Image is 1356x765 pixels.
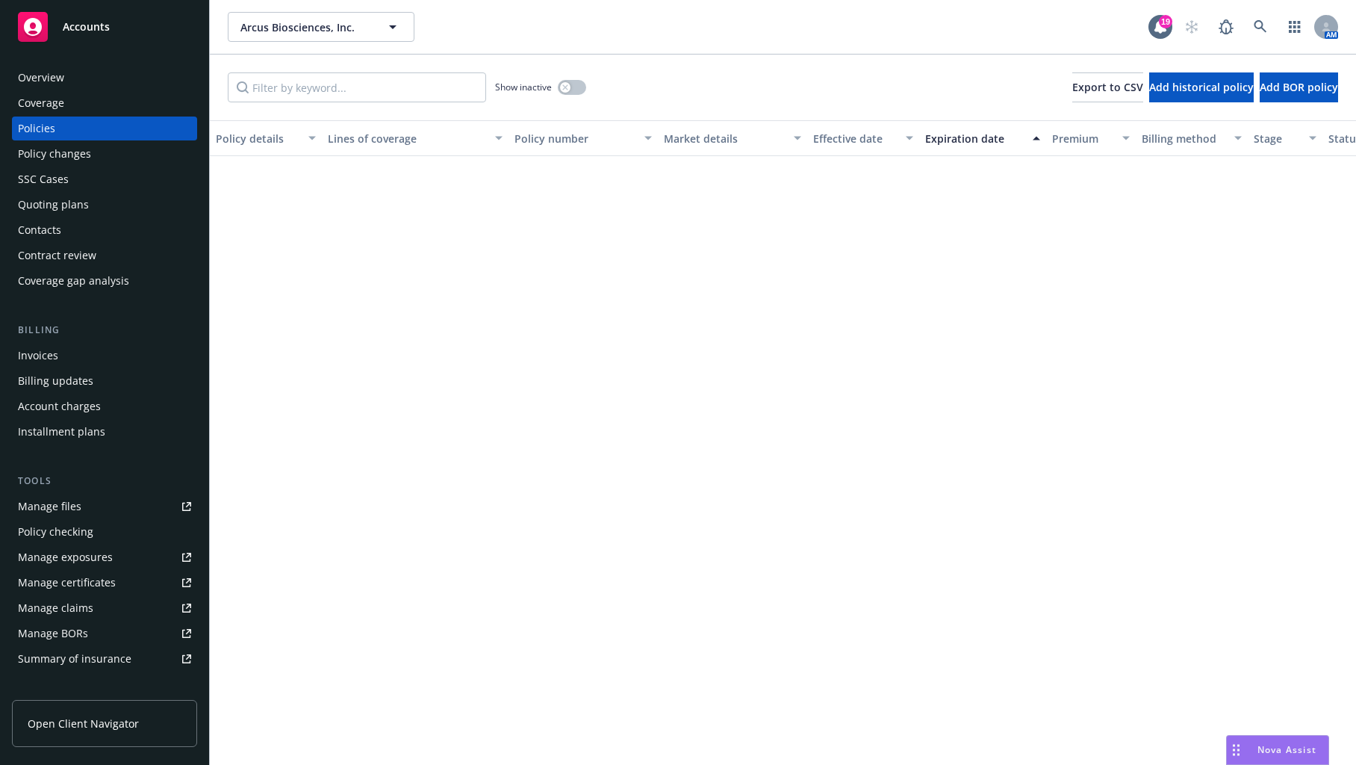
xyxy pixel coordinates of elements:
[12,218,197,242] a: Contacts
[1159,15,1172,28] div: 19
[1226,735,1329,765] button: Nova Assist
[18,369,93,393] div: Billing updates
[328,131,486,146] div: Lines of coverage
[18,142,91,166] div: Policy changes
[12,596,197,620] a: Manage claims
[18,244,96,267] div: Contract review
[18,596,93,620] div: Manage claims
[18,193,89,217] div: Quoting plans
[1052,131,1113,146] div: Premium
[12,647,197,671] a: Summary of insurance
[18,269,129,293] div: Coverage gap analysis
[12,394,197,418] a: Account charges
[12,193,197,217] a: Quoting plans
[1177,12,1207,42] a: Start snowing
[12,369,197,393] a: Billing updates
[28,716,139,731] span: Open Client Navigator
[18,545,113,569] div: Manage exposures
[514,131,635,146] div: Policy number
[919,120,1046,156] button: Expiration date
[1136,120,1248,156] button: Billing method
[18,647,131,671] div: Summary of insurance
[1260,72,1338,102] button: Add BOR policy
[12,323,197,338] div: Billing
[12,495,197,518] a: Manage files
[12,571,197,595] a: Manage certificates
[18,394,101,418] div: Account charges
[12,474,197,489] div: Tools
[63,21,110,33] span: Accounts
[1046,120,1136,156] button: Premium
[18,117,55,140] div: Policies
[807,120,919,156] button: Effective date
[18,344,58,368] div: Invoices
[216,131,299,146] div: Policy details
[12,91,197,115] a: Coverage
[210,120,322,156] button: Policy details
[1142,131,1225,146] div: Billing method
[322,120,508,156] button: Lines of coverage
[240,19,370,35] span: Arcus Biosciences, Inc.
[18,167,69,191] div: SSC Cases
[1280,12,1310,42] a: Switch app
[12,545,197,569] a: Manage exposures
[925,131,1024,146] div: Expiration date
[1072,80,1143,94] span: Export to CSV
[12,117,197,140] a: Policies
[18,571,116,595] div: Manage certificates
[664,131,785,146] div: Market details
[12,420,197,444] a: Installment plans
[12,520,197,544] a: Policy checking
[658,120,807,156] button: Market details
[18,520,93,544] div: Policy checking
[18,218,61,242] div: Contacts
[18,91,64,115] div: Coverage
[813,131,897,146] div: Effective date
[1072,72,1143,102] button: Export to CSV
[12,66,197,90] a: Overview
[1211,12,1241,42] a: Report a Bug
[12,6,197,48] a: Accounts
[1149,72,1254,102] button: Add historical policy
[1254,131,1300,146] div: Stage
[12,142,197,166] a: Policy changes
[18,622,88,645] div: Manage BORs
[228,72,486,102] input: Filter by keyword...
[12,344,197,368] a: Invoices
[1227,736,1245,764] div: Drag to move
[1245,12,1275,42] a: Search
[508,120,658,156] button: Policy number
[12,622,197,645] a: Manage BORs
[1257,743,1316,756] span: Nova Assist
[228,12,414,42] button: Arcus Biosciences, Inc.
[12,269,197,293] a: Coverage gap analysis
[495,81,552,93] span: Show inactive
[18,420,105,444] div: Installment plans
[1260,80,1338,94] span: Add BOR policy
[1248,120,1322,156] button: Stage
[1149,80,1254,94] span: Add historical policy
[12,167,197,191] a: SSC Cases
[12,244,197,267] a: Contract review
[18,495,81,518] div: Manage files
[18,66,64,90] div: Overview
